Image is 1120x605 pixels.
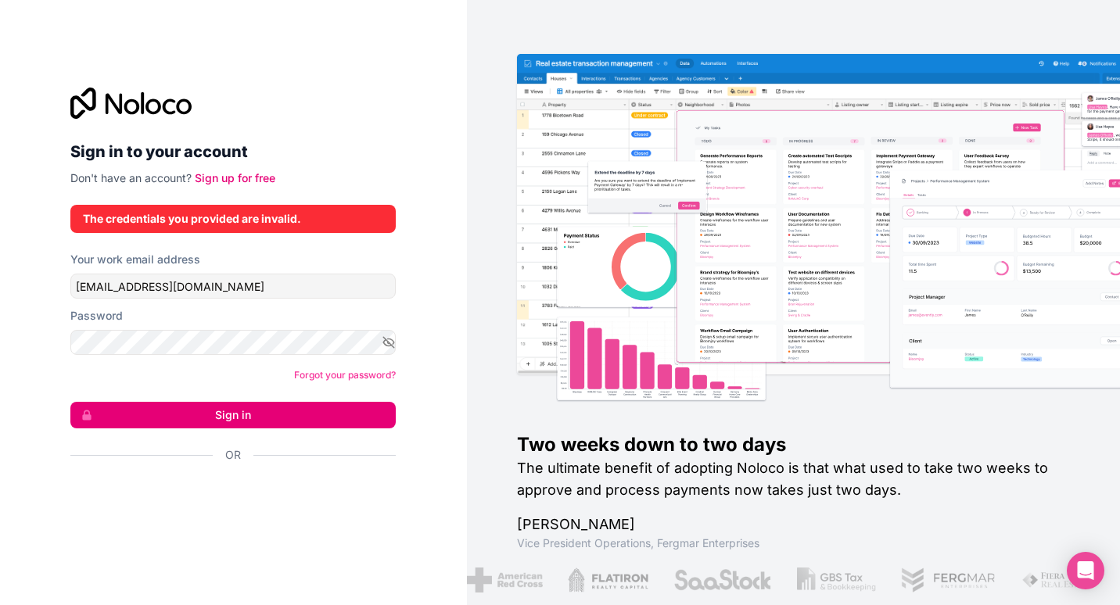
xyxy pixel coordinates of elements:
[565,567,647,592] img: /assets/flatiron-C8eUkumj.png
[83,211,383,227] div: The credentials you provided are invalid.
[517,432,1070,457] h1: Two weeks down to two days
[294,369,396,381] a: Forgot your password?
[70,402,396,428] button: Sign in
[70,138,396,166] h2: Sign in to your account
[225,447,241,463] span: Or
[63,480,391,514] iframe: Sign in with Google Button
[517,457,1070,501] h2: The ultimate benefit of adopting Noloco is that what used to take two weeks to approve and proces...
[70,308,123,324] label: Password
[70,171,192,184] span: Don't have an account?
[465,567,540,592] img: /assets/american-red-cross-BAupjrZR.png
[671,567,770,592] img: /assets/saastock-C6Zbiodz.png
[1019,567,1093,592] img: /assets/fiera-fwj2N5v4.png
[70,252,200,267] label: Your work email address
[70,330,396,355] input: Password
[899,567,994,592] img: /assets/fergmar-CudnrXN5.png
[195,171,275,184] a: Sign up for free
[1067,552,1104,589] div: Open Intercom Messenger
[795,567,874,592] img: /assets/gbstax-C-GtDUiK.png
[517,535,1070,551] h1: Vice President Operations , Fergmar Enterprises
[70,274,396,299] input: Email address
[517,514,1070,535] h1: [PERSON_NAME]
